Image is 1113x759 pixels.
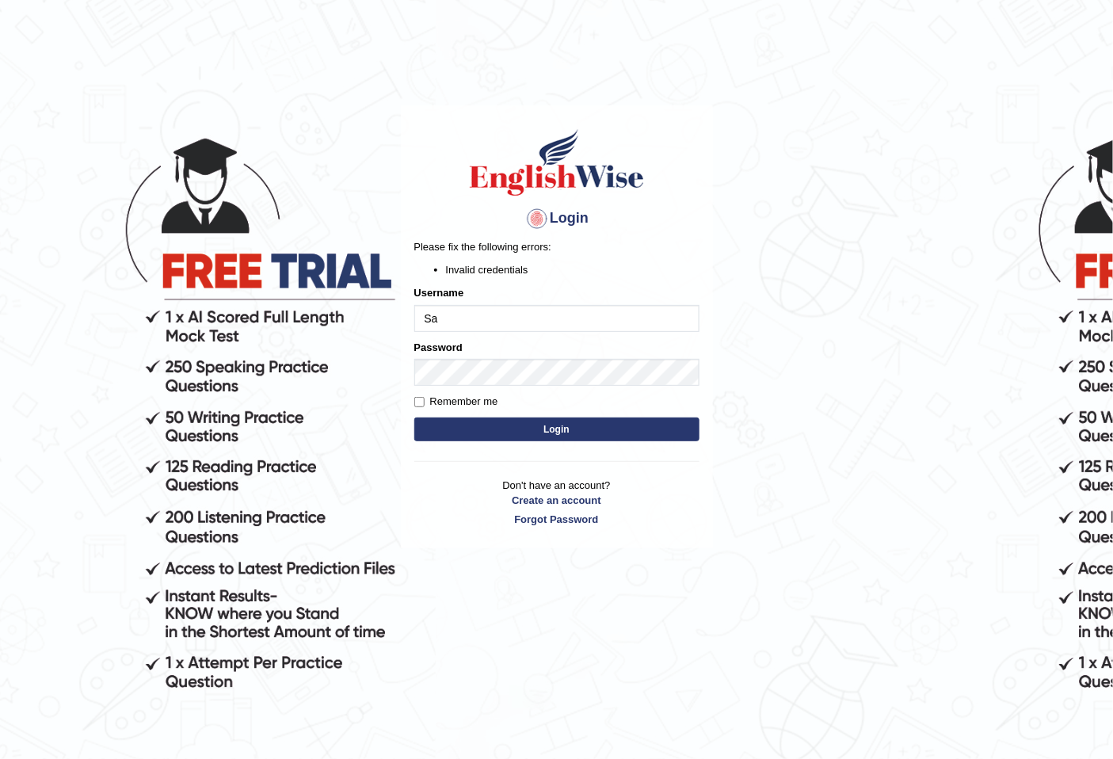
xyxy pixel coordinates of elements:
label: Username [414,285,464,300]
a: Create an account [414,493,699,508]
p: Please fix the following errors: [414,239,699,254]
p: Don't have an account? [414,478,699,527]
input: Remember me [414,397,425,407]
h4: Login [414,206,699,231]
label: Password [414,340,463,355]
label: Remember me [414,394,498,410]
li: Invalid credentials [446,262,699,277]
button: Login [414,418,699,441]
a: Forgot Password [414,512,699,527]
img: Logo of English Wise sign in for intelligent practice with AI [467,127,647,198]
